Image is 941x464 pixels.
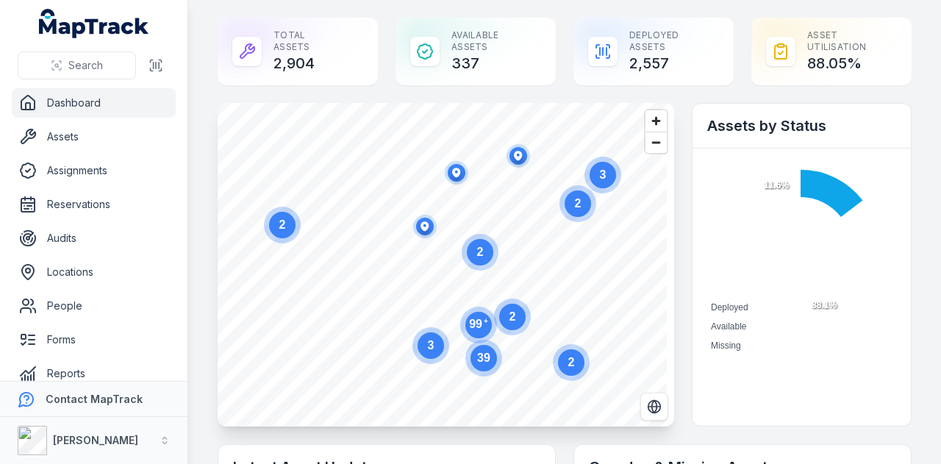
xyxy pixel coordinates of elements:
a: Assignments [12,156,176,185]
a: Assets [12,122,176,151]
text: 39 [477,351,490,364]
text: 3 [600,168,607,181]
h2: Assets by Status [707,115,896,136]
a: Locations [12,257,176,287]
button: Search [18,51,136,79]
text: 2 [509,310,516,323]
strong: Contact MapTrack [46,393,143,405]
button: Zoom out [645,132,667,153]
tspan: + [484,317,488,325]
canvas: Map [218,103,667,426]
text: 2 [279,218,286,231]
a: Forms [12,325,176,354]
a: Audits [12,224,176,253]
button: Switch to Satellite View [640,393,668,421]
text: 2 [575,197,582,210]
span: Missing [711,340,741,351]
a: People [12,291,176,321]
a: Reports [12,359,176,388]
span: Search [68,58,103,73]
text: 2 [568,356,575,368]
text: 99 [469,317,488,330]
a: MapTrack [39,9,149,38]
a: Dashboard [12,88,176,118]
text: 3 [428,339,434,351]
text: 2 [477,246,484,258]
span: Available [711,321,746,332]
a: Reservations [12,190,176,219]
span: Deployed [711,302,748,313]
strong: [PERSON_NAME] [53,434,138,446]
button: Zoom in [645,110,667,132]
